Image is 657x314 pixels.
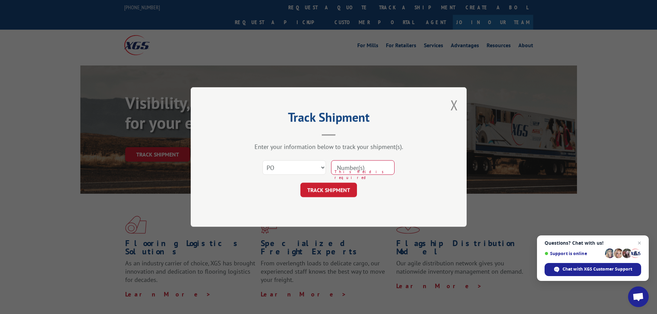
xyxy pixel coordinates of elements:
[545,240,641,246] span: Questions? Chat with us!
[450,96,458,114] button: Close modal
[545,251,603,256] span: Support is online
[300,183,357,197] button: TRACK SHIPMENT
[225,112,432,125] h2: Track Shipment
[635,239,644,247] span: Close chat
[563,266,632,272] span: Chat with XGS Customer Support
[545,263,641,276] div: Chat with XGS Customer Support
[628,286,649,307] div: Open chat
[331,160,395,175] input: Number(s)
[225,143,432,151] div: Enter your information below to track your shipment(s).
[335,169,395,180] span: This field is required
